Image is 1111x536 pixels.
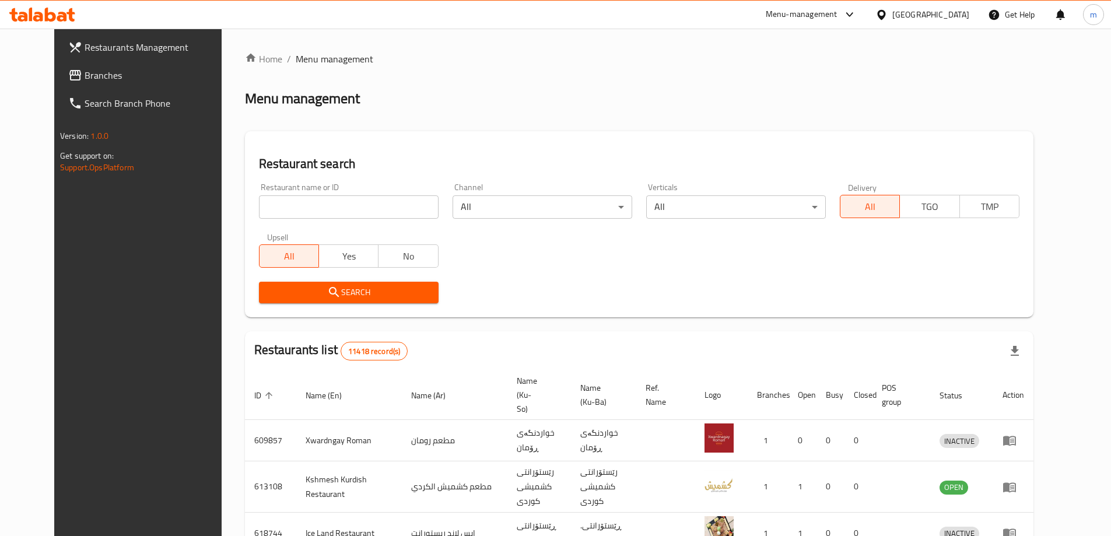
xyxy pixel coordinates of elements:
[296,461,402,513] td: Kshmesh Kurdish Restaurant
[85,40,230,54] span: Restaurants Management
[940,434,979,448] div: INACTIVE
[264,248,314,265] span: All
[1003,433,1024,447] div: Menu
[60,160,134,175] a: Support.OpsPlatform
[1001,337,1029,365] div: Export file
[59,61,240,89] a: Branches
[816,420,844,461] td: 0
[940,481,968,494] span: OPEN
[844,461,872,513] td: 0
[892,8,969,21] div: [GEOGRAPHIC_DATA]
[965,198,1015,215] span: TMP
[296,52,373,66] span: Menu management
[882,381,916,409] span: POS group
[788,461,816,513] td: 1
[318,244,378,268] button: Yes
[940,388,977,402] span: Status
[245,461,296,513] td: 613108
[59,89,240,117] a: Search Branch Phone
[517,374,557,416] span: Name (Ku-So)
[85,68,230,82] span: Branches
[507,461,571,513] td: رێستۆرانتی کشمیشى كوردى
[90,128,108,143] span: 1.0.0
[402,461,507,513] td: مطعم كشميش الكردي
[245,89,360,108] h2: Menu management
[306,388,357,402] span: Name (En)
[788,370,816,420] th: Open
[816,461,844,513] td: 0
[296,420,402,461] td: Xwardngay Roman
[60,148,114,163] span: Get support on:
[85,96,230,110] span: Search Branch Phone
[844,420,872,461] td: 0
[245,420,296,461] td: 609857
[748,461,788,513] td: 1
[324,248,374,265] span: Yes
[259,244,319,268] button: All
[245,52,1033,66] nav: breadcrumb
[254,341,408,360] h2: Restaurants list
[59,33,240,61] a: Restaurants Management
[959,195,1019,218] button: TMP
[411,388,461,402] span: Name (Ar)
[259,195,439,219] input: Search for restaurant name or ID..
[848,183,877,191] label: Delivery
[845,198,895,215] span: All
[695,370,748,420] th: Logo
[705,423,734,453] img: Xwardngay Roman
[571,461,636,513] td: رێستۆرانتی کشمیشى كوردى
[646,195,826,219] div: All
[402,420,507,461] td: مطعم رومان
[507,420,571,461] td: خواردنگەی ڕۆمان
[341,342,408,360] div: Total records count
[1003,480,1024,494] div: Menu
[580,381,622,409] span: Name (Ku-Ba)
[287,52,291,66] li: /
[899,195,959,218] button: TGO
[940,435,979,448] span: INACTIVE
[267,233,289,241] label: Upsell
[705,470,734,499] img: Kshmesh Kurdish Restaurant
[993,370,1033,420] th: Action
[378,244,438,268] button: No
[453,195,632,219] div: All
[940,481,968,495] div: OPEN
[1090,8,1097,21] span: m
[840,195,900,218] button: All
[816,370,844,420] th: Busy
[60,128,89,143] span: Version:
[245,52,282,66] a: Home
[788,420,816,461] td: 0
[646,381,681,409] span: Ref. Name
[905,198,955,215] span: TGO
[571,420,636,461] td: خواردنگەی ڕۆمان
[268,285,429,300] span: Search
[254,388,276,402] span: ID
[259,282,439,303] button: Search
[766,8,837,22] div: Menu-management
[748,420,788,461] td: 1
[383,248,433,265] span: No
[844,370,872,420] th: Closed
[748,370,788,420] th: Branches
[341,346,407,357] span: 11418 record(s)
[259,155,1019,173] h2: Restaurant search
